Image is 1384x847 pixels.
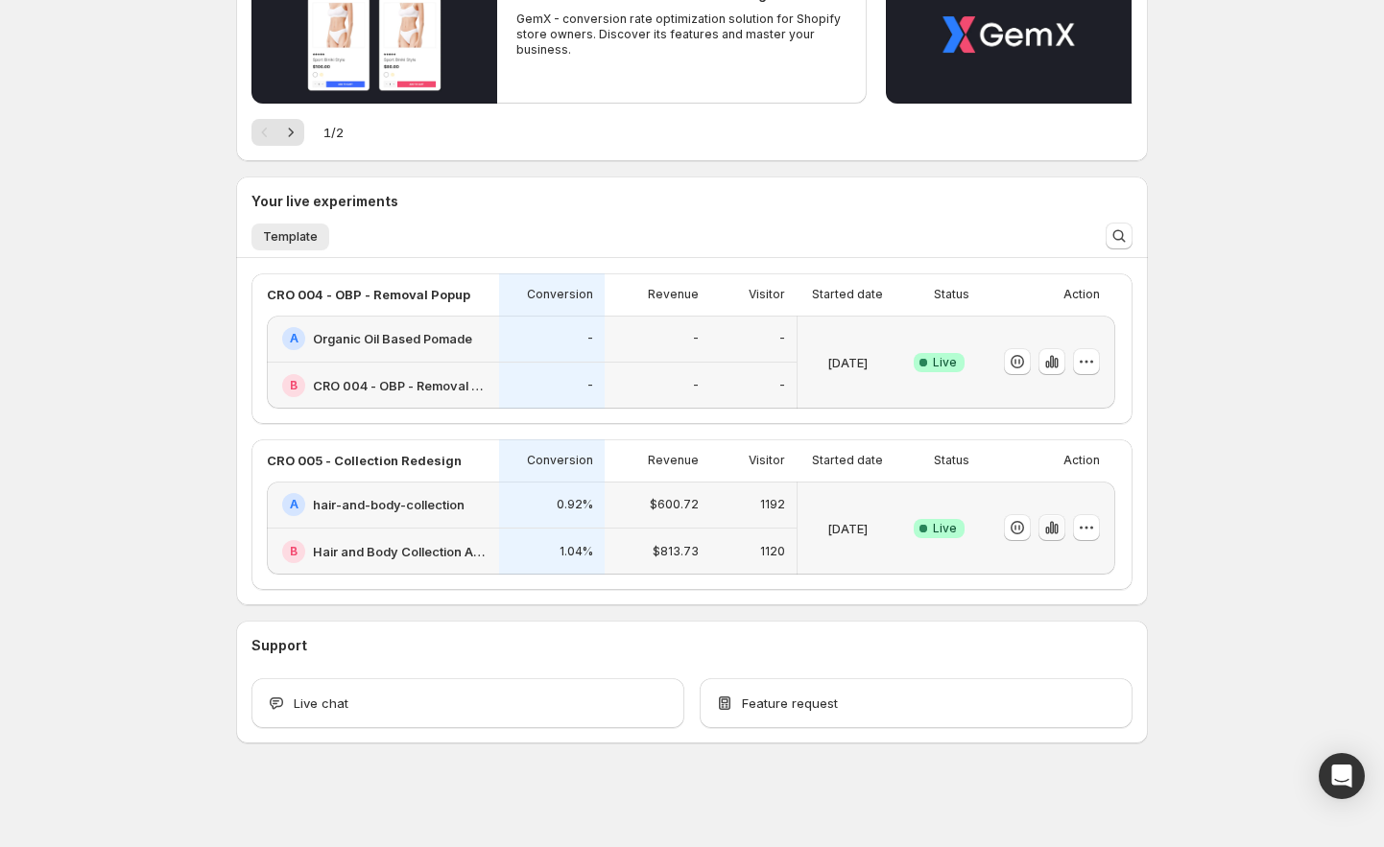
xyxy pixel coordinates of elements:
[560,544,593,559] p: 1.04%
[290,544,298,559] h2: B
[251,119,304,146] nav: Pagination
[313,376,488,395] h2: CRO 004 - OBP - Removal Popup (variant)
[251,636,307,655] h3: Support
[742,694,838,713] span: Feature request
[760,497,785,512] p: 1192
[527,453,593,468] p: Conversion
[267,285,470,304] p: CRO 004 - OBP - Removal Popup
[934,287,969,302] p: Status
[251,192,398,211] h3: Your live experiments
[648,287,699,302] p: Revenue
[1063,453,1100,468] p: Action
[290,378,298,393] h2: B
[557,497,593,512] p: 0.92%
[277,119,304,146] button: Next
[587,331,593,346] p: -
[693,378,699,393] p: -
[313,495,465,514] h2: hair-and-body-collection
[267,451,462,470] p: CRO 005 - Collection Redesign
[290,497,298,512] h2: A
[749,453,785,468] p: Visitor
[516,12,847,58] p: GemX - conversion rate optimization solution for Shopify store owners. Discover its features and ...
[827,353,868,372] p: [DATE]
[527,287,593,302] p: Conversion
[693,331,699,346] p: -
[653,544,699,559] p: $813.73
[812,453,883,468] p: Started date
[1063,287,1100,302] p: Action
[760,544,785,559] p: 1120
[827,519,868,538] p: [DATE]
[934,453,969,468] p: Status
[933,521,957,536] span: Live
[749,287,785,302] p: Visitor
[1106,223,1133,249] button: Search and filter results
[313,542,488,561] h2: Hair and Body Collection AB Test
[812,287,883,302] p: Started date
[587,378,593,393] p: -
[290,331,298,346] h2: A
[650,497,699,512] p: $600.72
[263,229,318,245] span: Template
[323,123,344,142] span: 1 / 2
[779,331,785,346] p: -
[779,378,785,393] p: -
[1319,753,1365,799] div: Open Intercom Messenger
[933,355,957,370] span: Live
[313,329,472,348] h2: Organic Oil Based Pomade
[648,453,699,468] p: Revenue
[294,694,348,713] span: Live chat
